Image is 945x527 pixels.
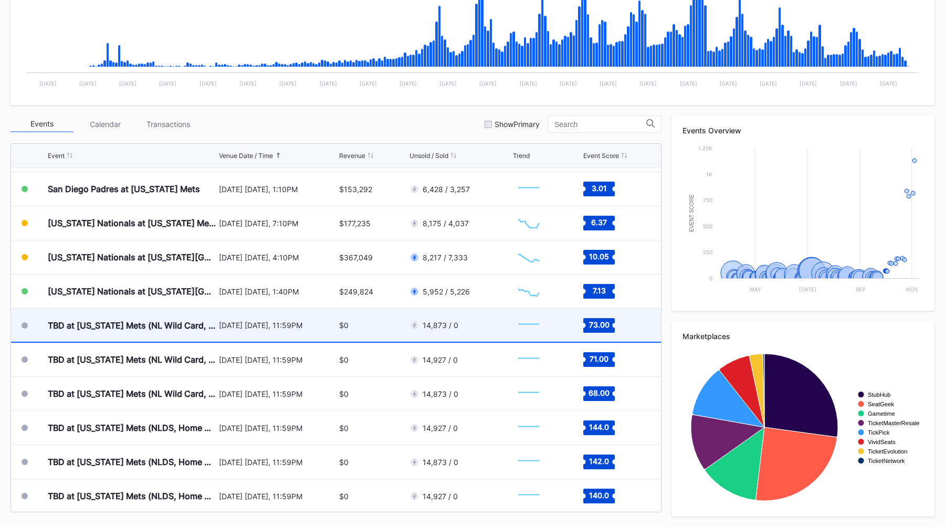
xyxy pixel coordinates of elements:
text: [DATE] [479,80,497,87]
input: Search [554,120,646,129]
text: [DATE] [880,80,897,87]
div: [DATE] [DATE], 11:59PM [219,321,337,330]
text: 750 [703,197,712,203]
text: [DATE] [560,80,577,87]
div: 8,175 / 4,037 [423,219,469,228]
text: 140.0 [589,491,609,500]
div: TBD at [US_STATE] Mets (NL Wild Card, Home Game 1) (If Necessary) [48,320,216,331]
text: 73.00 [589,320,609,329]
text: [DATE] [400,80,417,87]
text: 71.00 [590,354,608,363]
text: TicketMasterResale [868,420,919,426]
text: [DATE] [79,80,97,87]
text: 6.37 [591,218,607,227]
div: [DATE] [DATE], 11:59PM [219,458,337,467]
div: $0 [339,355,349,364]
svg: Chart title [513,244,544,270]
text: Nov [906,286,918,292]
text: 0 [709,275,712,281]
text: [DATE] [239,80,257,87]
text: [DATE] [720,80,737,87]
div: Marketplaces [682,332,924,341]
div: $0 [339,321,349,330]
div: San Diego Padres at [US_STATE] Mets [48,184,200,194]
div: $249,824 [339,287,373,296]
div: Calendar [73,116,136,132]
text: [DATE] [600,80,617,87]
div: TBD at [US_STATE] Mets (NL Wild Card, Home Game 2) (If Necessary) [48,354,216,365]
text: [DATE] [680,80,697,87]
text: 68.00 [589,388,610,397]
div: TBD at [US_STATE] Mets (NLDS, Home Game 2) (If Necessary) (Date TBD) [48,457,216,467]
div: $0 [339,389,349,398]
text: 500 [703,223,712,229]
div: [DATE] [DATE], 4:10PM [219,253,337,262]
div: 14,873 / 0 [423,321,458,330]
svg: Chart title [513,210,544,236]
text: 144.0 [589,423,609,431]
text: May [750,286,761,292]
text: [DATE] [760,80,777,87]
div: [US_STATE] Nationals at [US_STATE] Mets (Pop-Up Home Run Apple Giveaway) [48,218,216,228]
text: Sep [856,286,865,292]
text: 3.01 [591,184,606,193]
text: [DATE] [639,80,657,87]
text: [DATE] [800,80,817,87]
text: TicketNetwork [868,458,905,464]
div: Events Overview [682,126,924,135]
text: [DATE] [39,80,57,87]
div: Unsold / Sold [409,152,448,160]
text: [DATE] [159,80,176,87]
div: [DATE] [DATE], 11:59PM [219,492,337,501]
div: $153,292 [339,185,372,194]
text: StubHub [868,392,891,398]
div: 14,927 / 0 [423,492,458,501]
text: [DATE] [199,80,217,87]
div: 14,873 / 0 [423,458,458,467]
div: [DATE] [DATE], 11:59PM [219,424,337,433]
text: TickPick [868,429,890,436]
div: $367,049 [339,253,373,262]
text: [DATE] [799,286,816,292]
svg: Chart title [513,278,544,304]
div: [DATE] [DATE], 7:10PM [219,219,337,228]
div: $0 [339,492,349,501]
text: 1.25k [698,145,712,151]
svg: Chart title [513,415,544,441]
div: [DATE] [DATE], 11:59PM [219,389,337,398]
div: Transactions [136,116,199,132]
div: 14,927 / 0 [423,424,458,433]
svg: Chart title [682,349,924,506]
text: 250 [703,249,712,255]
div: TBD at [US_STATE] Mets (NL Wild Card, Home Game 3) (If Necessary) [48,388,216,399]
div: TBD at [US_STATE] Mets (NLDS, Home Game 3) (If Necessary) (Date TBD) [48,491,216,501]
div: Venue Date / Time [219,152,273,160]
div: TBD at [US_STATE] Mets (NLDS, Home Game 1) (If Necessary) (Date TBD) [48,423,216,433]
div: [US_STATE] Nationals at [US_STATE][GEOGRAPHIC_DATA] [48,286,216,297]
svg: Chart title [513,176,544,202]
text: [DATE] [439,80,457,87]
div: 14,873 / 0 [423,389,458,398]
text: SeatGeek [868,401,894,407]
svg: Chart title [513,449,544,475]
svg: Chart title [513,483,544,509]
div: [US_STATE] Nationals at [US_STATE][GEOGRAPHIC_DATA] (Long Sleeve T-Shirt Giveaway) [48,252,216,262]
text: 7.13 [592,286,605,295]
text: 10.05 [589,252,609,261]
div: Event [48,152,65,160]
div: $0 [339,458,349,467]
div: $177,235 [339,219,371,228]
text: [DATE] [360,80,377,87]
svg: Chart title [513,312,544,339]
svg: Chart title [513,381,544,407]
text: Event Score [689,194,695,232]
div: 6,428 / 3,257 [423,185,470,194]
text: [DATE] [520,80,537,87]
div: [DATE] [DATE], 1:10PM [219,185,337,194]
div: Trend [513,152,530,160]
text: [DATE] [279,80,297,87]
svg: Chart title [682,143,924,300]
div: [DATE] [DATE], 11:59PM [219,355,337,364]
text: [DATE] [119,80,136,87]
div: 8,217 / 7,333 [423,253,468,262]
